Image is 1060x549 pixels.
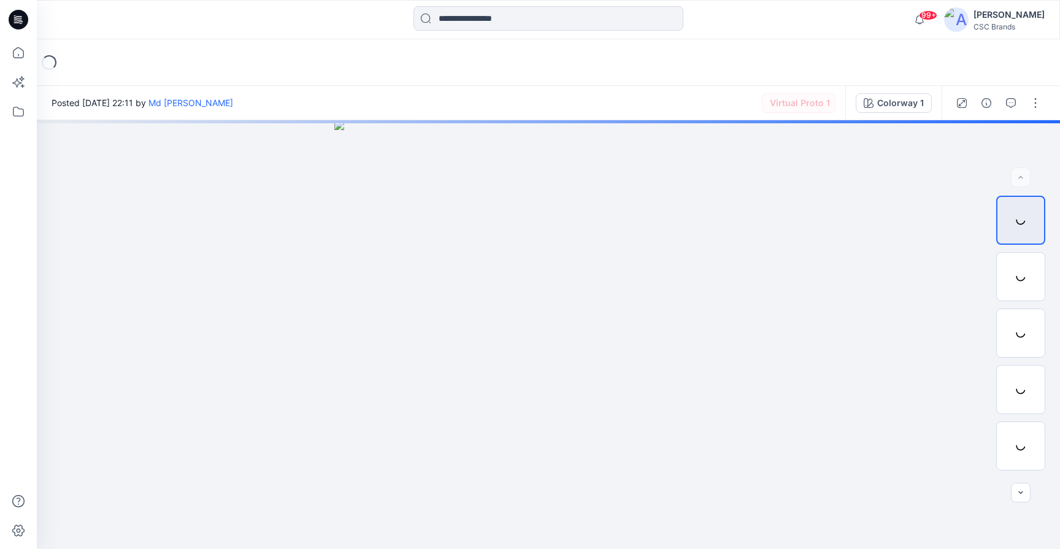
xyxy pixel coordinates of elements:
span: Posted [DATE] 22:11 by [52,96,233,109]
span: 99+ [919,10,937,20]
button: Details [977,93,996,113]
div: [PERSON_NAME] [974,7,1045,22]
img: eyJhbGciOiJIUzI1NiIsImtpZCI6IjAiLCJzbHQiOiJzZXMiLCJ0eXAiOiJKV1QifQ.eyJkYXRhIjp7InR5cGUiOiJzdG9yYW... [334,120,763,549]
button: Colorway 1 [856,93,932,113]
div: Colorway 1 [877,96,924,110]
div: CSC Brands [974,22,1045,31]
img: avatar [944,7,969,32]
a: Md [PERSON_NAME] [148,98,233,108]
